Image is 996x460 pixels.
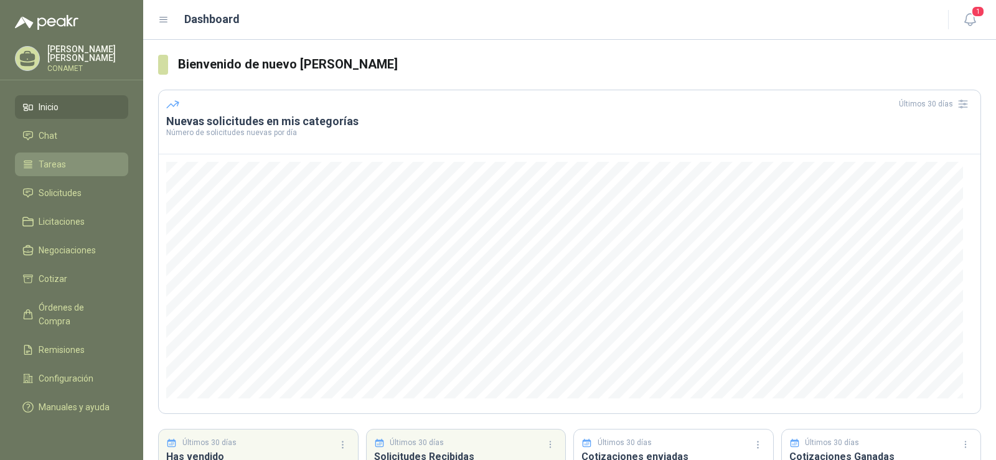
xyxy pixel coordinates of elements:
span: Configuración [39,372,93,385]
a: Licitaciones [15,210,128,233]
p: [PERSON_NAME] [PERSON_NAME] [47,45,128,62]
span: 1 [971,6,985,17]
img: Logo peakr [15,15,78,30]
span: Licitaciones [39,215,85,228]
div: Últimos 30 días [899,94,973,114]
h3: Nuevas solicitudes en mis categorías [166,114,973,129]
a: Órdenes de Compra [15,296,128,333]
h3: Bienvenido de nuevo [PERSON_NAME] [178,55,981,74]
span: Manuales y ayuda [39,400,110,414]
span: Chat [39,129,57,143]
a: Configuración [15,367,128,390]
a: Cotizar [15,267,128,291]
span: Negociaciones [39,243,96,257]
p: Últimos 30 días [805,437,859,449]
p: Últimos 30 días [598,437,652,449]
a: Manuales y ayuda [15,395,128,419]
a: Solicitudes [15,181,128,205]
span: Inicio [39,100,59,114]
a: Remisiones [15,338,128,362]
a: Inicio [15,95,128,119]
span: Solicitudes [39,186,82,200]
a: Negociaciones [15,238,128,262]
span: Tareas [39,157,66,171]
a: Chat [15,124,128,148]
h1: Dashboard [184,11,240,28]
span: Órdenes de Compra [39,301,116,328]
p: Número de solicitudes nuevas por día [166,129,973,136]
p: Últimos 30 días [390,437,444,449]
button: 1 [959,9,981,31]
p: CONAMET [47,65,128,72]
span: Cotizar [39,272,67,286]
span: Remisiones [39,343,85,357]
p: Últimos 30 días [182,437,237,449]
a: Tareas [15,153,128,176]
